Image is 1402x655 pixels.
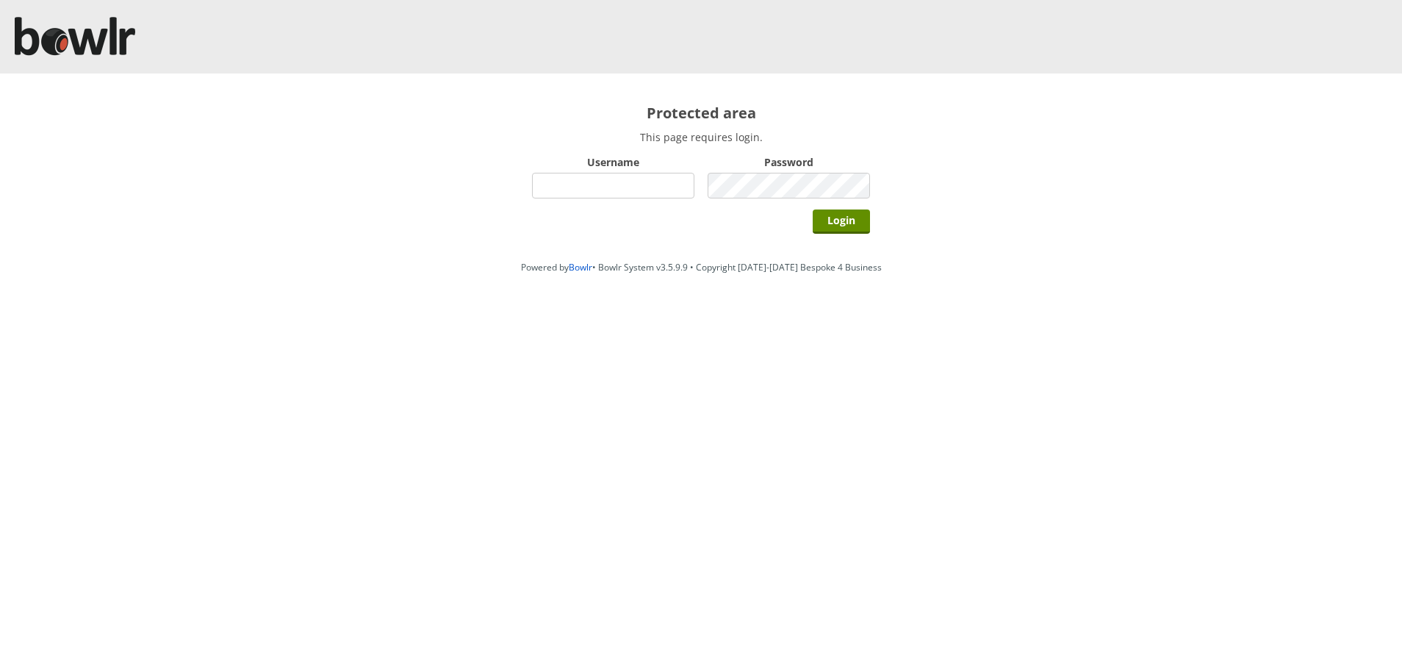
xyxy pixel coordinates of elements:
[532,130,870,144] p: This page requires login.
[532,103,870,123] h2: Protected area
[813,210,870,234] input: Login
[569,261,592,273] a: Bowlr
[708,155,870,169] label: Password
[532,155,694,169] label: Username
[521,261,882,273] span: Powered by • Bowlr System v3.5.9.9 • Copyright [DATE]-[DATE] Bespoke 4 Business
